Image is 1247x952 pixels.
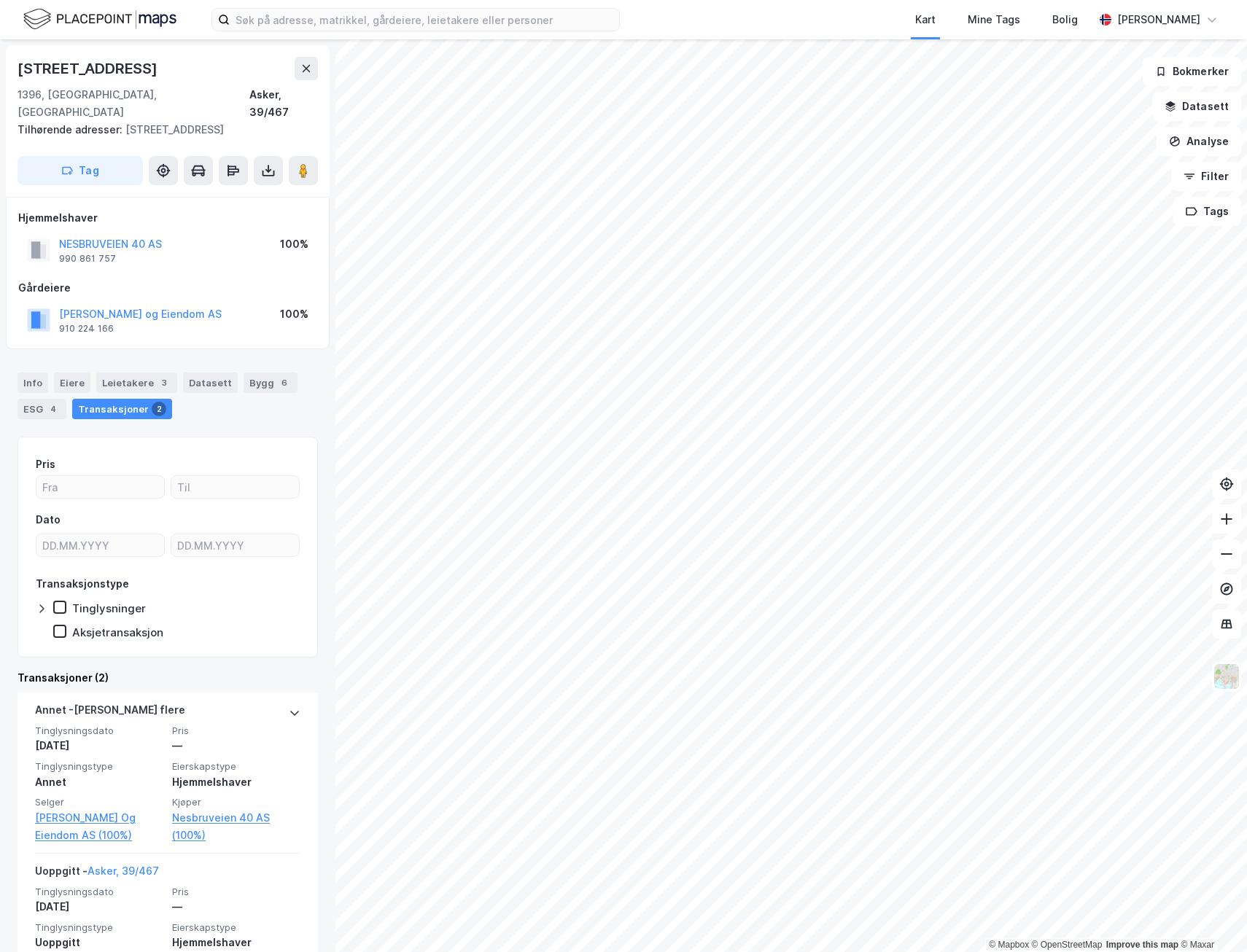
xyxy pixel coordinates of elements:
[152,402,166,416] div: 2
[36,575,129,593] div: Transaksjonstype
[18,669,318,687] div: Transaksjoner (2)
[35,773,163,791] div: Annet
[1213,663,1240,690] img: Z
[1171,162,1241,191] button: Filter
[36,534,164,556] input: DD.MM.YYYY
[35,898,163,916] div: [DATE]
[59,253,116,265] div: 990 861 757
[1143,57,1241,86] button: Bokmerker
[23,7,176,32] img: logo.f888ab2527a4732fd821a326f86c7f29.svg
[277,375,292,390] div: 6
[35,760,163,773] span: Tinglysningstype
[280,235,308,253] div: 100%
[171,534,299,556] input: DD.MM.YYYY
[88,865,159,877] a: Asker, 39/467
[183,372,238,393] div: Datasett
[968,11,1020,28] div: Mine Tags
[172,760,300,773] span: Eierskapstype
[35,725,163,737] span: Tinglysningsdato
[18,57,160,80] div: [STREET_ADDRESS]
[172,934,300,951] div: Hjemmelshaver
[35,796,163,808] span: Selger
[230,9,619,31] input: Søk på adresse, matrikkel, gårdeiere, leietakere eller personer
[172,898,300,916] div: —
[18,123,125,136] span: Tilhørende adresser:
[18,279,317,297] div: Gårdeiere
[18,209,317,227] div: Hjemmelshaver
[18,399,66,419] div: ESG
[1117,11,1200,28] div: [PERSON_NAME]
[54,372,90,393] div: Eiere
[35,737,163,754] div: [DATE]
[989,940,1029,950] a: Mapbox
[249,86,318,121] div: Asker, 39/467
[46,402,61,416] div: 4
[18,86,249,121] div: 1396, [GEOGRAPHIC_DATA], [GEOGRAPHIC_DATA]
[1106,940,1178,950] a: Improve this map
[172,921,300,934] span: Eierskapstype
[36,476,164,498] input: Fra
[915,11,936,28] div: Kart
[35,701,185,725] div: Annet - [PERSON_NAME] flere
[35,886,163,898] span: Tinglysningsdato
[1157,127,1241,156] button: Analyse
[171,476,299,498] input: Til
[96,372,177,393] div: Leietakere
[1174,882,1247,952] iframe: Chat Widget
[1152,92,1241,121] button: Datasett
[36,456,55,473] div: Pris
[36,511,61,528] div: Dato
[35,809,163,844] a: [PERSON_NAME] Og Eiendom AS (100%)
[157,375,171,390] div: 3
[18,121,306,138] div: [STREET_ADDRESS]
[72,625,163,639] div: Aksjetransaksjon
[59,323,114,335] div: 910 224 166
[172,809,300,844] a: Nesbruveien 40 AS (100%)
[172,773,300,791] div: Hjemmelshaver
[172,886,300,898] span: Pris
[1173,197,1241,226] button: Tags
[1052,11,1078,28] div: Bolig
[1032,940,1103,950] a: OpenStreetMap
[172,725,300,737] span: Pris
[35,934,163,951] div: Uoppgitt
[35,921,163,934] span: Tinglysningstype
[18,372,48,393] div: Info
[35,862,159,886] div: Uoppgitt -
[18,156,143,185] button: Tag
[172,737,300,754] div: —
[280,305,308,323] div: 100%
[72,601,146,615] div: Tinglysninger
[244,372,298,393] div: Bygg
[172,796,300,808] span: Kjøper
[72,399,172,419] div: Transaksjoner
